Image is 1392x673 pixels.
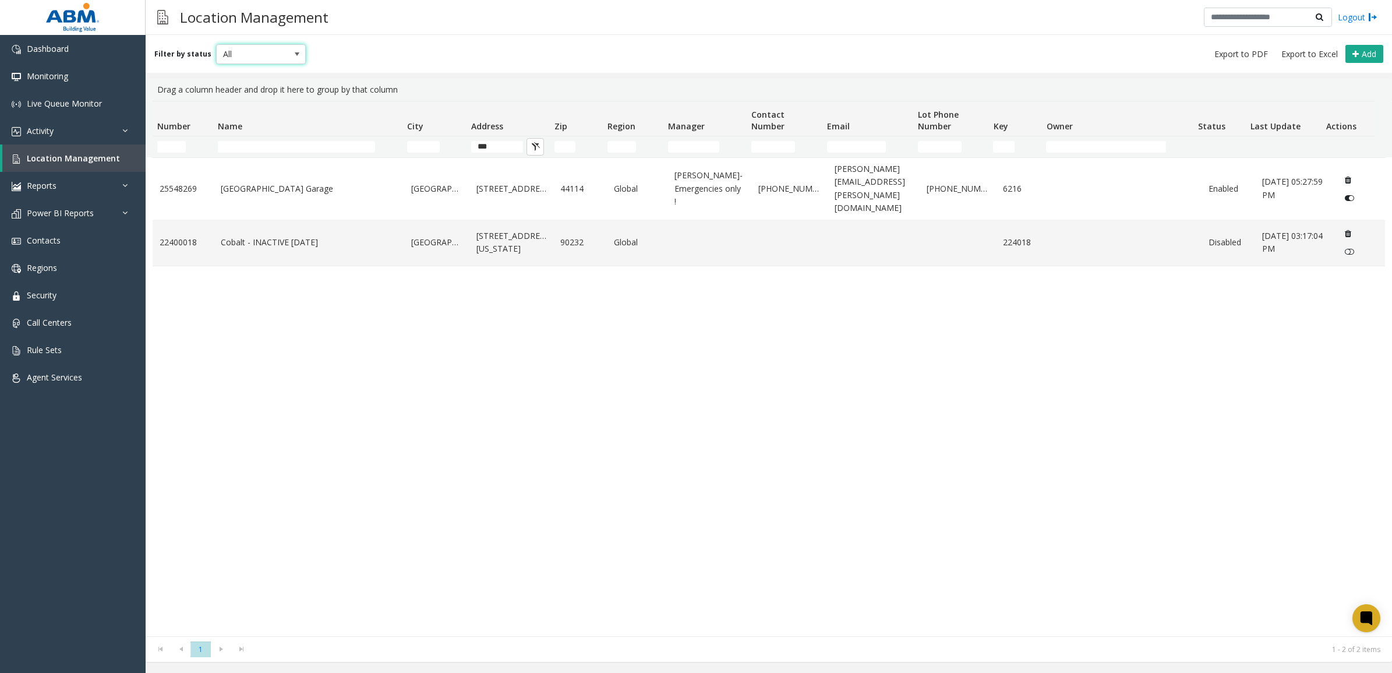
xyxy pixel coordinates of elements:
button: Add [1345,45,1383,64]
a: [PERSON_NAME][EMAIL_ADDRESS][PERSON_NAME][DOMAIN_NAME] [835,163,912,215]
input: Zip Filter [554,141,575,153]
input: Region Filter [607,141,636,153]
span: Regions [27,262,57,273]
a: [GEOGRAPHIC_DATA] [411,236,462,249]
td: Region Filter [603,136,663,157]
a: [DATE] 05:27:59 PM [1262,175,1324,202]
span: Zip [554,121,567,132]
span: Reports [27,180,56,191]
span: Manager [668,121,705,132]
td: Last Update Filter [1246,136,1322,157]
span: Live Queue Monitor [27,98,102,109]
img: 'icon' [12,127,21,136]
img: 'icon' [12,264,21,273]
span: Security [27,290,56,301]
td: City Filter [402,136,467,157]
img: pageIcon [157,3,168,31]
input: Address Filter [471,141,522,153]
a: 6216 [1003,182,1043,195]
a: [PERSON_NAME]- Emergencies only ! [674,169,744,208]
span: Owner [1047,121,1073,132]
input: Lot Phone Number Filter [918,141,962,153]
span: Region [607,121,635,132]
span: Lot Phone Number [918,109,959,132]
span: Location Management [27,153,120,164]
a: 90232 [560,236,600,249]
span: Page 1 [190,642,211,657]
td: Actions Filter [1322,136,1375,157]
a: [PHONE_NUMBER] [927,182,989,195]
img: 'icon' [12,237,21,246]
img: 'icon' [12,346,21,355]
input: City Filter [407,141,440,153]
a: 224018 [1003,236,1043,249]
span: [DATE] 03:17:04 PM [1262,230,1323,254]
kendo-pager-info: 1 - 2 of 2 items [259,644,1380,654]
span: Call Centers [27,317,72,328]
a: [STREET_ADDRESS][US_STATE] [476,230,546,256]
td: Zip Filter [550,136,603,157]
span: Activity [27,125,54,136]
span: [DATE] 05:27:59 PM [1262,176,1323,200]
a: [GEOGRAPHIC_DATA] Garage [221,182,398,195]
a: Disabled [1209,236,1248,249]
img: 'icon' [12,291,21,301]
label: Filter by status [154,49,211,59]
a: Global [614,236,661,249]
span: Number [157,121,190,132]
span: Dashboard [27,43,69,54]
a: Logout [1338,11,1377,23]
input: Manager Filter [668,141,719,153]
button: Enable [1338,242,1360,261]
span: Export to PDF [1214,48,1268,60]
a: [PHONE_NUMBER] [758,182,821,195]
span: Key [994,121,1008,132]
span: Export to Excel [1281,48,1338,60]
img: 'icon' [12,45,21,54]
a: Location Management [2,145,146,172]
td: Lot Phone Number Filter [913,136,989,157]
td: Number Filter [153,136,213,157]
input: Email Filter [827,141,886,153]
input: Contact Number Filter [751,141,795,153]
span: Power BI Reports [27,207,94,219]
a: Cobalt - INACTIVE [DATE] [221,236,398,249]
span: Last Update [1250,121,1301,132]
span: Contact Number [751,109,785,132]
input: Key Filter [993,141,1014,153]
a: [GEOGRAPHIC_DATA] [411,182,462,195]
span: All [217,45,288,64]
img: 'icon' [12,182,21,191]
span: Contacts [27,235,61,246]
a: Enabled [1209,182,1248,195]
span: Add [1362,48,1376,59]
span: Agent Services [27,372,82,383]
td: Contact Number Filter [747,136,822,157]
h3: Location Management [174,3,334,31]
span: Address [471,121,503,132]
img: 'icon' [12,154,21,164]
td: Manager Filter [663,136,747,157]
td: Status Filter [1193,136,1246,157]
span: Email [827,121,850,132]
div: Data table [146,101,1392,636]
td: Name Filter [213,136,402,157]
th: Status [1193,101,1246,136]
a: [STREET_ADDRESS] [476,182,546,195]
input: Number Filter [157,141,186,153]
td: Key Filter [988,136,1041,157]
a: [DATE] 03:17:04 PM [1262,230,1324,256]
button: Disable [1338,189,1360,207]
span: Monitoring [27,71,68,82]
img: 'icon' [12,72,21,82]
img: 'icon' [12,374,21,383]
th: Actions [1322,101,1375,136]
button: Delete [1338,170,1357,189]
img: 'icon' [12,100,21,109]
input: Name Filter [218,141,375,153]
span: Rule Sets [27,344,62,355]
td: Owner Filter [1041,136,1193,157]
img: 'icon' [12,209,21,219]
td: Address Filter [467,136,550,157]
button: Delete [1338,224,1357,243]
